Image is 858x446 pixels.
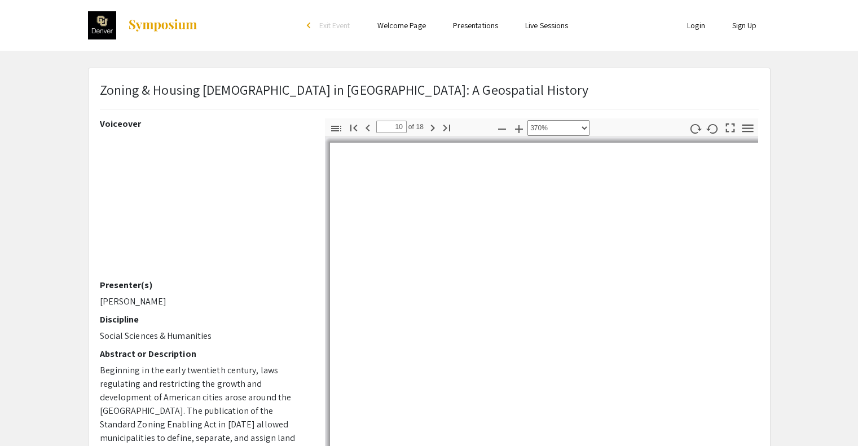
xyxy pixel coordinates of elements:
select: Zoom [527,120,589,136]
a: Sign Up [732,20,757,30]
div: arrow_back_ios [307,22,314,29]
button: Switch to Presentation Mode [720,118,740,135]
a: Live Sessions [525,20,568,30]
span: Exit Event [319,20,350,30]
img: The 2023 Research and Creative Activities Symposium (RaCAS) [88,11,116,39]
button: Zoom In [509,120,529,136]
p: [PERSON_NAME] [100,295,308,308]
a: Welcome Page [377,20,426,30]
button: Rotate Clockwise [685,120,705,136]
input: Page [376,121,407,133]
button: Tools [738,120,757,136]
h2: Presenter(s) [100,280,308,290]
iframe: Amanda Rees RaCAS Spring 2023 [100,134,308,280]
button: Rotate Counterclockwise [703,120,722,136]
h2: Voiceover [100,118,308,129]
iframe: Chat [8,395,48,438]
p: Social Sciences & Humanities [100,329,308,343]
h2: Discipline [100,314,308,325]
button: Zoom Out [492,120,512,136]
a: The 2023 Research and Creative Activities Symposium (RaCAS) [88,11,198,39]
a: Presentations [453,20,498,30]
button: Next Page [423,119,442,135]
a: Login [687,20,705,30]
h2: Abstract or Description [100,348,308,359]
img: Symposium by ForagerOne [127,19,198,32]
button: Previous Page [358,119,377,135]
span: of 18 [407,121,424,133]
button: Go to First Page [344,119,363,135]
button: Go to Last Page [437,119,456,135]
button: Toggle Sidebar [327,120,346,136]
p: Zoning & Housing [DEMOGRAPHIC_DATA] in [GEOGRAPHIC_DATA]: A Geospatial History [100,80,589,100]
